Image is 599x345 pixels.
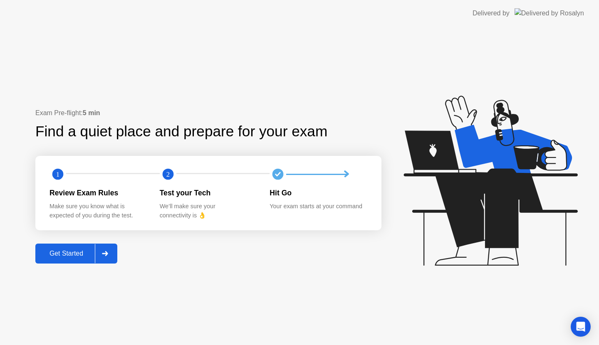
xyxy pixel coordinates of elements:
[56,170,59,178] text: 1
[571,317,591,337] div: Open Intercom Messenger
[35,244,117,264] button: Get Started
[38,250,95,257] div: Get Started
[50,202,146,220] div: Make sure you know what is expected of you during the test.
[515,8,584,18] img: Delivered by Rosalyn
[270,202,366,211] div: Your exam starts at your command
[160,202,257,220] div: We’ll make sure your connectivity is 👌
[35,121,329,143] div: Find a quiet place and prepare for your exam
[160,187,257,198] div: Test your Tech
[166,170,170,178] text: 2
[83,109,100,116] b: 5 min
[50,187,146,198] div: Review Exam Rules
[270,187,366,198] div: Hit Go
[473,8,510,18] div: Delivered by
[35,108,381,118] div: Exam Pre-flight:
